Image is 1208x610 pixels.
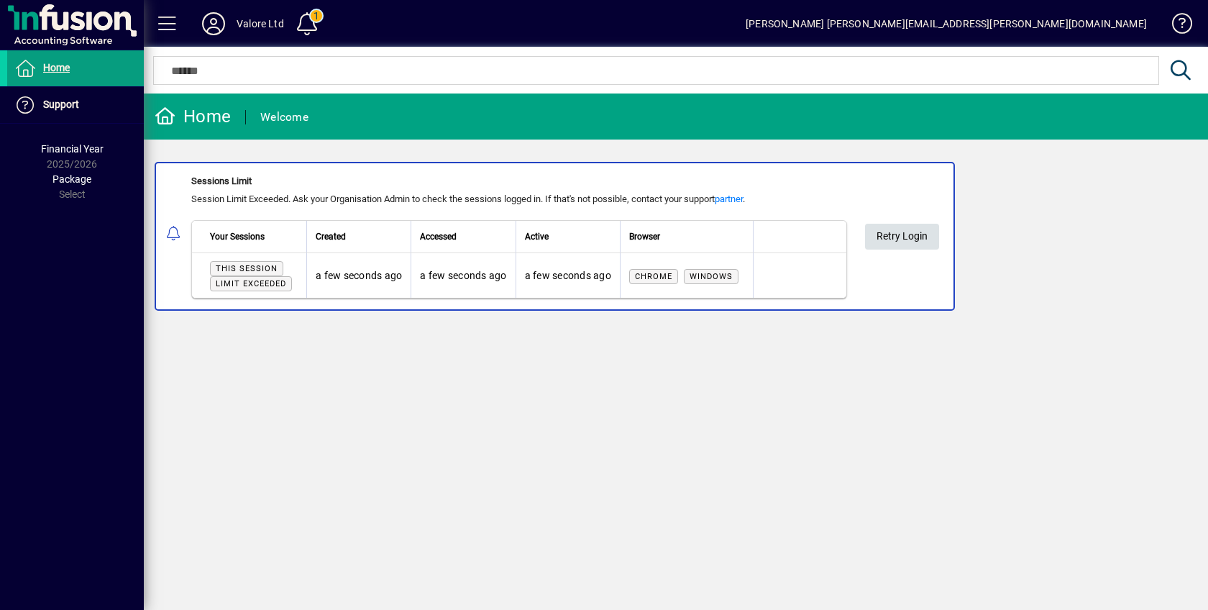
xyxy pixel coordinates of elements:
app-alert-notification-menu-item: Sessions Limit [144,162,1208,311]
span: Accessed [420,229,457,245]
div: Welcome [260,106,308,129]
span: Financial Year [41,143,104,155]
span: Your Sessions [210,229,265,245]
div: Home [155,105,231,128]
span: Package [52,173,91,185]
span: Limit exceeded [216,279,286,288]
span: Active [525,229,549,245]
span: Home [43,62,70,73]
button: Retry Login [865,224,939,250]
span: Retry Login [877,224,928,248]
span: Support [43,99,79,110]
div: Sessions Limit [191,174,847,188]
span: Browser [629,229,660,245]
button: Profile [191,11,237,37]
td: a few seconds ago [306,253,411,298]
td: a few seconds ago [516,253,620,298]
span: Chrome [635,272,672,281]
span: This session [216,264,278,273]
span: Windows [690,272,733,281]
div: [PERSON_NAME] [PERSON_NAME][EMAIL_ADDRESS][PERSON_NAME][DOMAIN_NAME] [746,12,1147,35]
a: partner [715,194,743,204]
span: Created [316,229,346,245]
a: Support [7,87,144,123]
div: Valore Ltd [237,12,284,35]
div: Session Limit Exceeded. Ask your Organisation Admin to check the sessions logged in. If that's no... [191,192,847,206]
a: Knowledge Base [1161,3,1190,50]
td: a few seconds ago [411,253,515,298]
